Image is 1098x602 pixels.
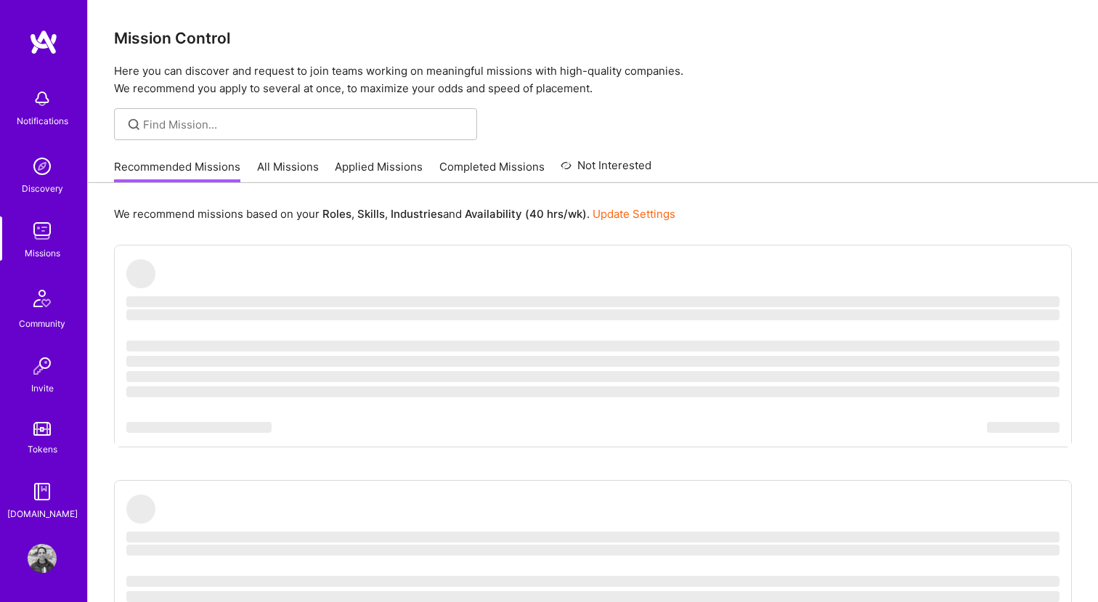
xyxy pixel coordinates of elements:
[439,159,545,183] a: Completed Missions
[33,422,51,436] img: tokens
[22,181,63,196] div: Discovery
[465,207,587,221] b: Availability (40 hrs/wk)
[593,207,675,221] a: Update Settings
[257,159,319,183] a: All Missions
[126,116,142,133] i: icon SearchGrey
[25,281,60,316] img: Community
[17,113,68,129] div: Notifications
[391,207,443,221] b: Industries
[114,159,240,183] a: Recommended Missions
[19,316,65,331] div: Community
[7,506,78,521] div: [DOMAIN_NAME]
[28,351,57,381] img: Invite
[28,544,57,573] img: User Avatar
[28,442,57,457] div: Tokens
[357,207,385,221] b: Skills
[114,29,1072,47] h3: Mission Control
[28,477,57,506] img: guide book
[24,544,60,573] a: User Avatar
[335,159,423,183] a: Applied Missions
[28,152,57,181] img: discovery
[31,381,54,396] div: Invite
[114,206,675,221] p: We recommend missions based on your , , and .
[29,29,58,55] img: logo
[561,157,651,183] a: Not Interested
[322,207,351,221] b: Roles
[28,84,57,113] img: bell
[143,117,466,132] input: Find Mission...
[114,62,1072,97] p: Here you can discover and request to join teams working on meaningful missions with high-quality ...
[25,245,60,261] div: Missions
[28,216,57,245] img: teamwork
